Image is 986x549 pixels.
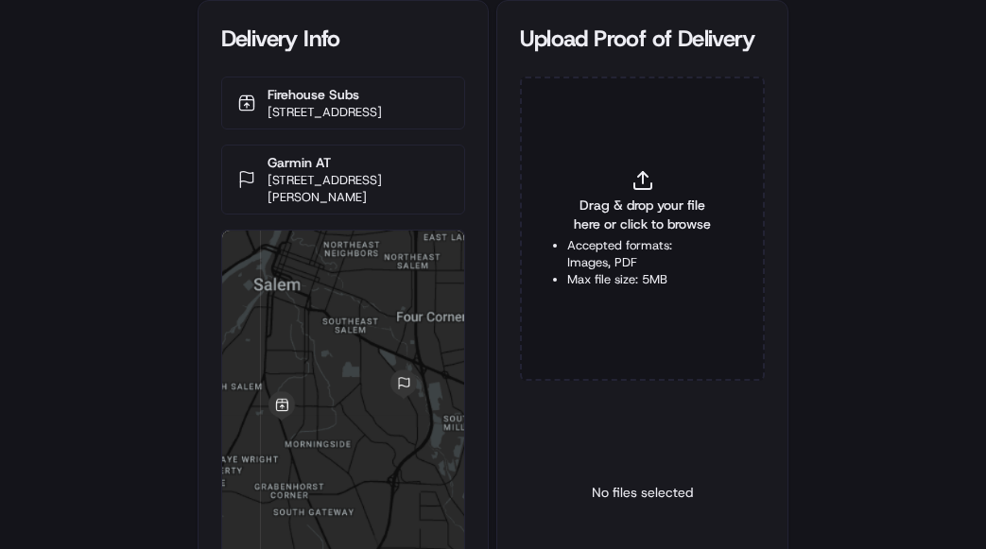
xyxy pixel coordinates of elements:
[268,85,382,104] p: Firehouse Subs
[268,172,450,206] p: [STREET_ADDRESS][PERSON_NAME]
[268,104,382,121] p: [STREET_ADDRESS]
[268,153,450,172] p: Garmin AT
[567,271,718,288] li: Max file size: 5MB
[567,237,718,271] li: Accepted formats: Images, PDF
[520,24,765,54] div: Upload Proof of Delivery
[221,24,466,54] div: Delivery Info
[592,483,693,502] p: No files selected
[567,196,718,233] span: Drag & drop your file here or click to browse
